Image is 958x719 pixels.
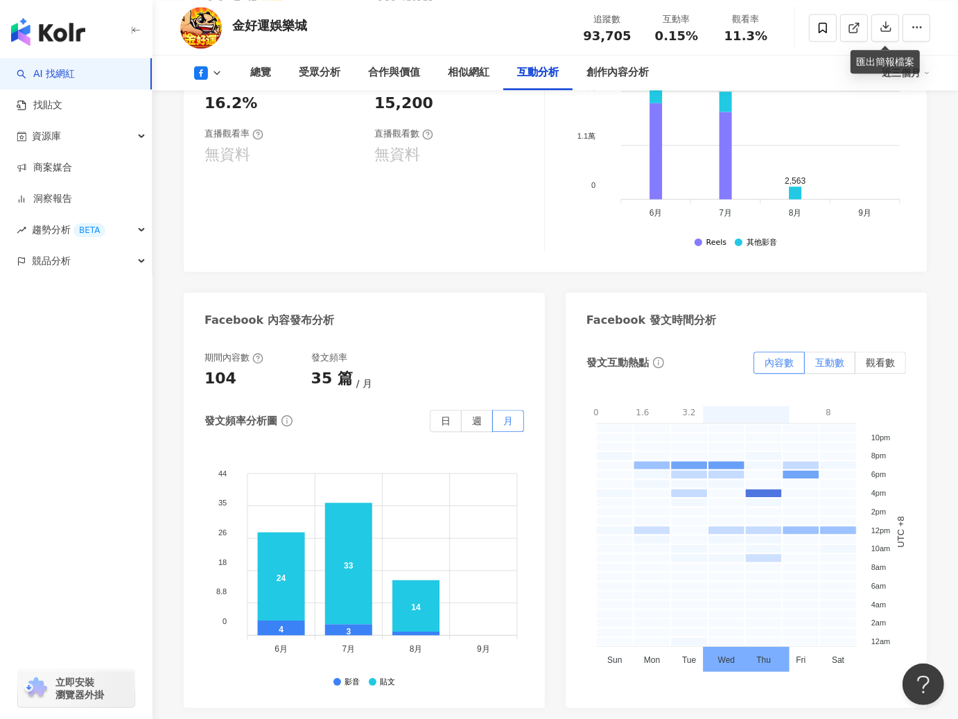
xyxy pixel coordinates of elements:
[232,17,307,34] div: 金好運娛樂城
[441,415,451,426] span: 日
[517,64,559,81] div: 互動分析
[650,12,703,26] div: 互動率
[279,413,295,428] span: info-circle
[275,645,288,655] tspan: 6月
[871,638,891,646] tspan: 12am
[17,67,75,81] a: searchAI 找網紅
[706,239,726,248] div: Reels
[342,645,356,655] tspan: 7月
[311,368,353,390] div: 35 篇
[345,678,360,687] div: 影音
[796,656,805,666] tspan: Fri
[866,357,895,368] span: 觀看數
[368,64,420,81] div: 合作與價值
[381,678,396,687] div: 貼文
[871,600,886,609] tspan: 4am
[577,132,595,140] tspan: 1.1萬
[32,214,105,245] span: 趨勢分析
[871,490,886,498] tspan: 4pm
[204,313,334,328] div: Facebook 內容發布分析
[815,357,844,368] span: 互動數
[788,209,801,218] tspan: 8月
[472,415,482,426] span: 週
[871,619,886,627] tspan: 2am
[218,528,227,537] tspan: 26
[871,433,891,442] tspan: 10pm
[477,645,490,655] tspan: 9月
[223,618,227,626] tspan: 0
[871,471,886,479] tspan: 6pm
[644,656,660,666] tspan: Mon
[218,469,227,478] tspan: 44
[204,368,236,390] div: 104
[204,128,263,140] div: 直播觀看率
[858,209,871,218] tspan: 9月
[903,664,944,705] iframe: Help Scout Beacon - Open
[32,121,61,152] span: 資源庫
[204,144,250,166] div: 無資料
[718,656,735,666] tspan: Wed
[581,12,634,26] div: 追蹤數
[682,656,697,666] tspan: Tue
[448,64,489,81] div: 相似網紅
[724,29,767,43] span: 11.3%
[871,582,886,590] tspan: 6am
[896,517,906,548] text: UTC +8
[374,144,420,166] div: 無資料
[871,526,891,535] tspan: 12pm
[607,656,622,666] tspan: Sun
[32,245,71,277] span: 競品分析
[17,192,72,206] a: 洞察報告
[374,93,433,114] div: 15,200
[17,161,72,175] a: 商案媒合
[586,313,716,328] div: Facebook 發文時間分析
[649,209,662,218] tspan: 6月
[18,670,134,707] a: chrome extension立即安裝 瀏覽器外掛
[577,83,595,91] tspan: 2.2萬
[22,677,49,700] img: chrome extension
[756,656,771,666] tspan: Thu
[765,357,794,368] span: 內容數
[503,415,513,426] span: 月
[180,7,222,49] img: KOL Avatar
[591,182,595,190] tspan: 0
[871,452,886,460] tspan: 8pm
[720,12,772,26] div: 觀看率
[871,564,886,572] tspan: 8am
[218,558,227,566] tspan: 18
[311,352,347,364] div: 發文頻率
[410,645,423,655] tspan: 8月
[204,93,257,114] div: 16.2%
[586,356,649,370] div: 發文互動熱點
[747,239,777,248] div: 其他影音
[17,98,62,112] a: 找貼文
[17,225,26,235] span: rise
[871,508,886,516] tspan: 2pm
[250,64,271,81] div: 總覽
[216,588,227,596] tspan: 8.8
[11,18,85,46] img: logo
[73,223,105,237] div: BETA
[204,352,263,364] div: 期間內容數
[651,355,666,370] span: info-circle
[832,656,845,666] tspan: Sat
[586,64,649,81] div: 創作內容分析
[55,676,104,701] span: 立即安裝 瀏覽器外掛
[871,545,891,553] tspan: 10am
[719,209,732,218] tspan: 7月
[655,29,698,43] span: 0.15%
[218,499,227,508] tspan: 35
[356,378,372,389] span: 月
[299,64,340,81] div: 受眾分析
[851,50,920,73] div: 匯出簡報檔案
[374,128,433,140] div: 直播觀看數
[583,28,631,43] span: 93,705
[204,414,277,428] div: 發文頻率分析圖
